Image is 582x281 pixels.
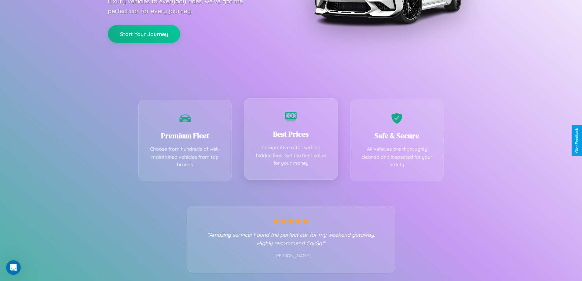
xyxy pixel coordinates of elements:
p: - [PERSON_NAME] [199,252,383,260]
div: Give Feedback [575,128,579,153]
p: Choose from hundreds of well-maintained vehicles from top brands [148,145,223,169]
p: "Amazing service! Found the perfect car for my weekend getaway. Highly recommend CarGo!" [199,230,383,247]
h3: Safe & Secure [360,131,434,141]
p: Competitive rates with no hidden fees. Get the best value for your money [254,144,328,167]
h3: Premium Fleet [148,131,223,141]
p: All vehicles are thoroughly cleaned and inspected for your safety [360,145,434,169]
button: Start Your Journey [108,25,180,43]
h3: Best Prices [254,129,328,139]
iframe: Intercom live chat [6,260,21,275]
